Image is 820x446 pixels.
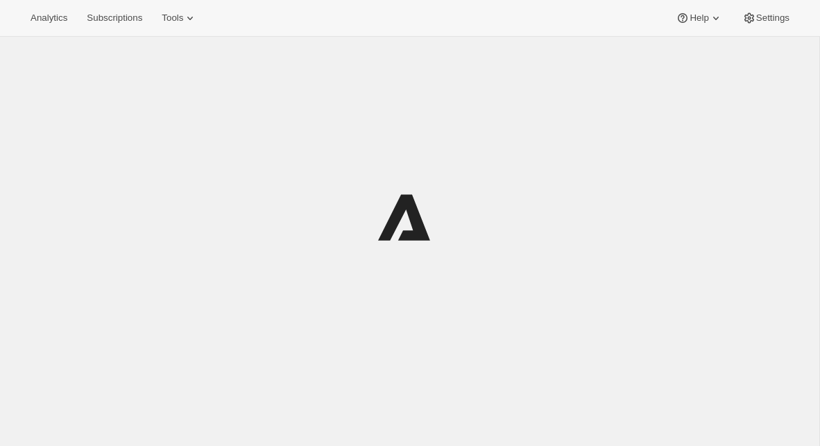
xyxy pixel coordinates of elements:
[667,8,731,28] button: Help
[22,8,76,28] button: Analytics
[87,12,142,24] span: Subscriptions
[734,8,798,28] button: Settings
[153,8,205,28] button: Tools
[756,12,789,24] span: Settings
[162,12,183,24] span: Tools
[78,8,151,28] button: Subscriptions
[31,12,67,24] span: Analytics
[690,12,708,24] span: Help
